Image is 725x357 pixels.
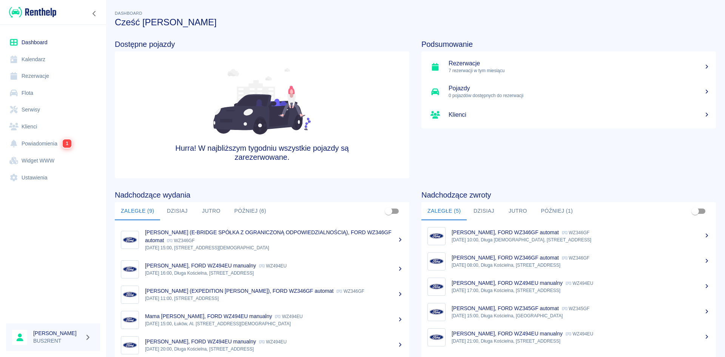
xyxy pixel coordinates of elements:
p: WZ345GF [562,306,589,311]
h5: Pojazdy [449,85,710,92]
h4: Podsumowanie [421,40,716,49]
a: Image[PERSON_NAME], FORD WZ346GF automat WZ346GF[DATE] 10:00, Długa [DEMOGRAPHIC_DATA], [STREET_A... [421,223,716,249]
h5: Klienci [449,111,710,119]
p: [DATE] 15:00, Łuków, Al. [STREET_ADDRESS][DEMOGRAPHIC_DATA] [145,320,403,327]
p: [PERSON_NAME], FORD WZ494EU manualny [145,338,256,345]
img: Image [429,280,444,294]
img: Image [123,287,137,302]
p: [PERSON_NAME], FORD WZ346GF automat [452,229,559,235]
button: Dzisiaj [467,202,501,220]
a: Image[PERSON_NAME], FORD WZ494EU manualny WZ494EU[DATE] 16:00, Długa Kościelna, [STREET_ADDRESS] [115,257,409,282]
h4: Nadchodzące wydania [115,190,409,199]
a: Klienci [421,104,716,125]
p: [PERSON_NAME], FORD WZ494EU manualny [145,263,256,269]
h6: [PERSON_NAME] [33,329,82,337]
img: Image [123,313,137,327]
p: [PERSON_NAME], FORD WZ494EU manualny [452,331,563,337]
p: WZ346GF [336,289,364,294]
img: Image [429,229,444,243]
p: WZ346GF [562,230,589,235]
a: Image[PERSON_NAME] (E-BRIDGE SPÓŁKA Z OGRANICZONĄ ODPOWIEDZIALNOŚCIĄ), FORD WZ346GF automat WZ346... [115,223,409,257]
a: Image[PERSON_NAME], FORD WZ346GF automat WZ346GF[DATE] 08:00, Długa Kościelna, [STREET_ADDRESS] [421,249,716,274]
p: WZ494EU [566,281,593,286]
img: Renthelp logo [9,6,56,19]
p: [DATE] 08:00, Długa Kościelna, [STREET_ADDRESS] [452,262,710,269]
p: WZ346GF [562,255,589,261]
h3: Cześć [PERSON_NAME] [115,17,716,28]
button: Jutro [501,202,535,220]
p: WZ494EU [566,331,593,337]
p: Mama [PERSON_NAME], FORD WZ494EU manualny [145,313,272,319]
p: [DATE] 11:00, [STREET_ADDRESS] [145,295,403,302]
p: [DATE] 16:00, Długa Kościelna, [STREET_ADDRESS] [145,270,403,277]
a: Image[PERSON_NAME], FORD WZ345GF automat WZ345GF[DATE] 15:00, Długa Kościelna, [GEOGRAPHIC_DATA] [421,299,716,325]
button: Jutro [194,202,228,220]
p: BUS2RENT [33,337,82,345]
button: Zwiń nawigację [89,9,100,19]
a: Serwisy [6,101,100,118]
button: Zaległe (5) [421,202,467,220]
a: Widget WWW [6,152,100,169]
img: Fleet [213,68,311,134]
p: [DATE] 17:00, Długa Kościelna, [STREET_ADDRESS] [452,287,710,294]
p: [DATE] 15:00, [STREET_ADDRESS][DEMOGRAPHIC_DATA] [145,244,403,251]
button: Dzisiaj [160,202,194,220]
span: Pokaż przypisane tylko do mnie [381,204,396,218]
p: [PERSON_NAME], FORD WZ345GF automat [452,305,559,311]
img: Image [429,254,444,269]
p: [PERSON_NAME] (E-BRIDGE SPÓŁKA Z OGRANICZONĄ ODPOWIEDZIALNOŚCIĄ), FORD WZ346GF automat [145,229,392,243]
p: [PERSON_NAME], FORD WZ346GF automat [452,255,559,261]
p: WZ494EU [275,314,302,319]
p: [DATE] 15:00, Długa Kościelna, [GEOGRAPHIC_DATA] [452,312,710,319]
h4: Nadchodzące zwroty [421,190,716,199]
a: Pojazdy0 pojazdów dostępnych do rezerwacji [421,79,716,104]
p: [DATE] 20:00, Długa Kościelna, [STREET_ADDRESS] [145,346,403,352]
a: Rezerwacje7 rezerwacji w tym miesiącu [421,54,716,79]
img: Image [123,338,137,352]
img: Image [429,330,444,345]
button: Później (1) [535,202,579,220]
a: Powiadomienia1 [6,135,100,152]
p: [DATE] 21:00, Długa Kościelna, [STREET_ADDRESS] [452,338,710,345]
a: Image[PERSON_NAME] (EXPEDITION [PERSON_NAME]), FORD WZ346GF automat WZ346GF[DATE] 11:00, [STREET_... [115,282,409,307]
a: Klienci [6,118,100,135]
span: 1 [62,139,71,148]
img: Image [429,305,444,319]
p: 0 pojazdów dostępnych do rezerwacji [449,92,710,99]
a: Dashboard [6,34,100,51]
a: Renthelp logo [6,6,56,19]
h4: Hurra! W najbliższym tygodniu wszystkie pojazdy są zarezerwowane. [174,144,350,162]
h5: Rezerwacje [449,60,710,67]
p: [DATE] 10:00, Długa [DEMOGRAPHIC_DATA], [STREET_ADDRESS] [452,236,710,243]
span: Pokaż przypisane tylko do mnie [688,204,702,218]
p: [PERSON_NAME] (EXPEDITION [PERSON_NAME]), FORD WZ346GF automat [145,288,333,294]
img: Image [123,233,137,247]
button: Później (6) [228,202,272,220]
a: ImageMama [PERSON_NAME], FORD WZ494EU manualny WZ494EU[DATE] 15:00, Łuków, Al. [STREET_ADDRESS][D... [115,307,409,332]
p: WZ494EU [259,263,287,269]
a: Flota [6,85,100,102]
a: Image[PERSON_NAME], FORD WZ494EU manualny WZ494EU[DATE] 21:00, Długa Kościelna, [STREET_ADDRESS] [421,325,716,350]
p: 7 rezerwacji w tym miesiącu [449,67,710,74]
h4: Dostępne pojazdy [115,40,409,49]
img: Image [123,262,137,277]
a: Rezerwacje [6,68,100,85]
p: WZ494EU [259,339,287,345]
span: Dashboard [115,11,142,15]
button: Zaległe (9) [115,202,160,220]
p: [PERSON_NAME], FORD WZ494EU manualny [452,280,563,286]
a: Ustawienia [6,169,100,186]
p: WZ346GF [167,238,194,243]
a: Image[PERSON_NAME], FORD WZ494EU manualny WZ494EU[DATE] 17:00, Długa Kościelna, [STREET_ADDRESS] [421,274,716,299]
a: Kalendarz [6,51,100,68]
